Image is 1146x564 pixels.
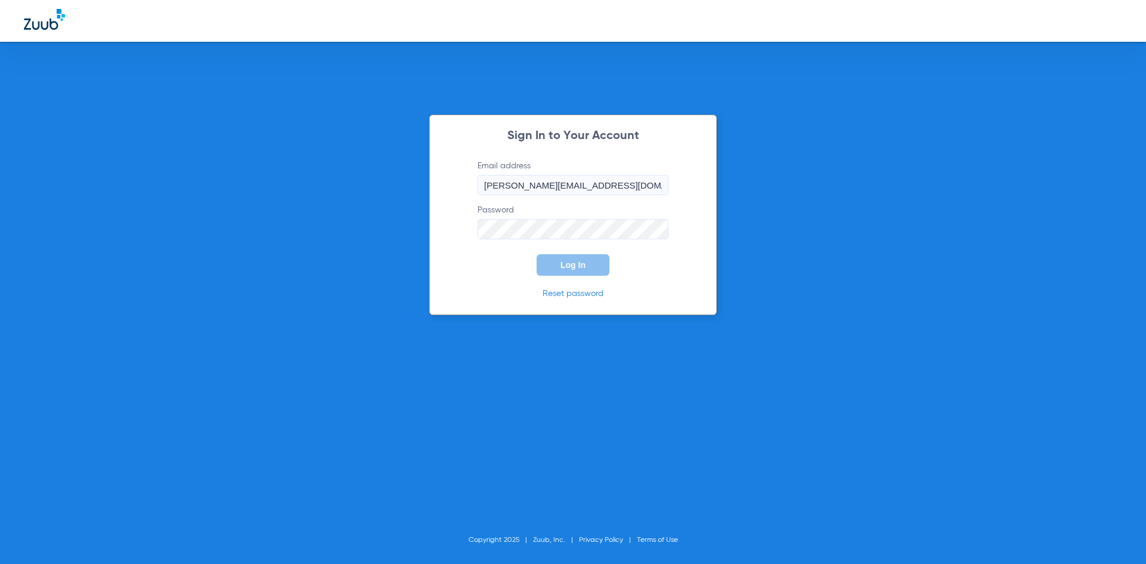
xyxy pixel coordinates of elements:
[579,537,623,544] a: Privacy Policy
[478,219,668,239] input: Password
[637,537,678,544] a: Terms of Use
[24,9,65,30] img: Zuub Logo
[478,204,668,239] label: Password
[560,260,586,270] span: Log In
[537,254,609,276] button: Log In
[543,289,603,298] a: Reset password
[460,130,686,142] h2: Sign In to Your Account
[478,175,668,195] input: Email address
[469,534,533,546] li: Copyright 2025
[478,160,668,195] label: Email address
[533,534,579,546] li: Zuub, Inc.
